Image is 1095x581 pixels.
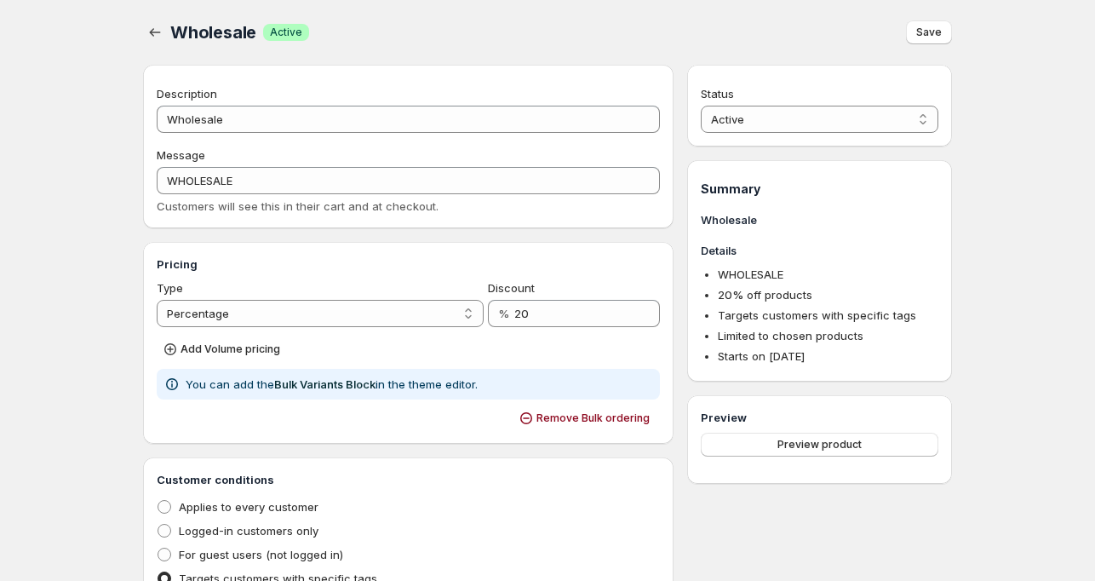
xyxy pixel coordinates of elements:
h3: Customer conditions [157,471,660,488]
span: WHOLESALE [718,267,783,281]
h3: Wholesale [701,211,938,228]
span: For guest users (not logged in) [179,548,343,561]
p: You can add the in the theme editor. [186,376,478,393]
span: % [498,307,509,320]
button: Add Volume pricing [157,337,290,361]
span: Applies to every customer [179,500,318,514]
button: Preview product [701,433,938,457]
h1: Summary [701,181,938,198]
span: Discount [488,281,535,295]
span: Customers will see this in their cart and at checkout. [157,199,439,213]
span: Save [916,26,942,39]
span: Wholesale [170,22,256,43]
h3: Preview [701,409,938,426]
span: Limited to chosen products [718,329,863,342]
span: Status [701,87,734,101]
span: Message [157,148,205,162]
span: Targets customers with specific tags [718,308,916,322]
h3: Pricing [157,256,660,273]
span: Logged-in customers only [179,524,318,538]
span: Active [270,26,302,39]
span: Preview product [777,438,862,452]
a: Bulk Variants Block [274,377,376,391]
span: Type [157,281,183,295]
input: Private internal description [157,106,660,133]
span: Starts on [DATE] [718,349,805,363]
span: Description [157,87,217,101]
button: Save [906,20,952,44]
span: Add Volume pricing [181,342,280,356]
button: Remove Bulk ordering [513,406,660,430]
span: 20 % off products [718,288,812,302]
h3: Details [701,242,938,259]
span: Remove Bulk ordering [536,411,650,425]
